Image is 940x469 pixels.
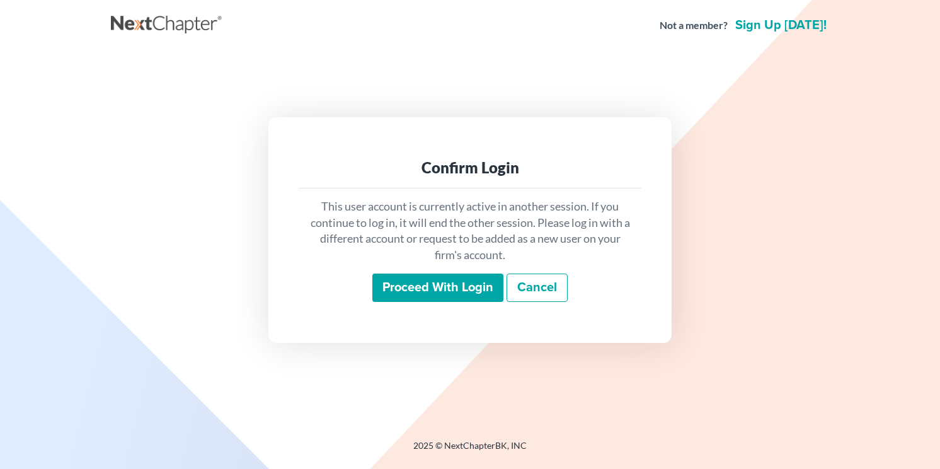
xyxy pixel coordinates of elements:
[309,158,631,178] div: Confirm Login
[111,439,829,462] div: 2025 © NextChapterBK, INC
[309,199,631,263] p: This user account is currently active in another session. If you continue to log in, it will end ...
[660,18,728,33] strong: Not a member?
[507,274,568,303] a: Cancel
[733,19,829,32] a: Sign up [DATE]!
[372,274,503,303] input: Proceed with login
